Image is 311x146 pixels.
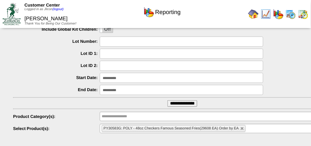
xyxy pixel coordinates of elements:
label: Lot ID 2: [13,63,100,68]
img: graph.gif [144,7,154,17]
img: calendarinout.gif [298,9,308,19]
span: Customer Center [25,3,60,8]
span: Thank You for Being Our Customer! [25,22,77,25]
img: graph.gif [273,9,284,19]
a: (logout) [53,8,64,11]
label: Start Date: [13,75,100,80]
span: Reporting [155,9,181,16]
span: [PERSON_NAME] [25,16,68,22]
img: calendarprod.gif [285,9,296,19]
label: Lot Number: [13,39,100,44]
label: End Date: [13,87,100,92]
label: Product Category(s): [13,114,100,119]
img: home.gif [248,9,259,19]
img: ZoRoCo_Logo(Green%26Foil)%20jpg.webp [3,3,21,25]
span: PY30583G: POLY - 48oz Checkers Famous Seasoned Fries(29608 EA) Order by EA [104,126,239,130]
span: Logged in as Jlicon [25,8,64,11]
label: Lot ID 1: [13,51,100,56]
img: line_graph.gif [261,9,271,19]
label: Select Product(s): [13,126,100,131]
